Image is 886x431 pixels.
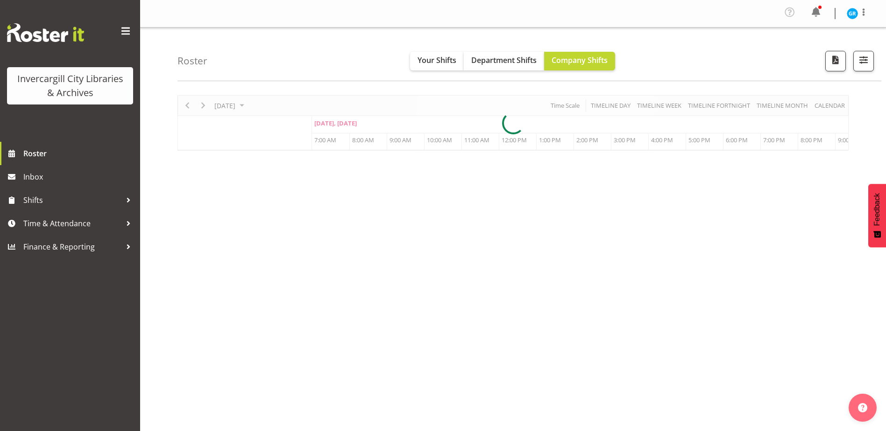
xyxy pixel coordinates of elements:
[23,170,135,184] span: Inbox
[552,55,608,65] span: Company Shifts
[544,52,615,70] button: Company Shifts
[853,51,874,71] button: Filter Shifts
[23,193,121,207] span: Shifts
[873,193,881,226] span: Feedback
[418,55,456,65] span: Your Shifts
[23,216,121,230] span: Time & Attendance
[23,240,121,254] span: Finance & Reporting
[23,146,135,160] span: Roster
[177,56,207,66] h4: Roster
[464,52,544,70] button: Department Shifts
[410,52,464,70] button: Your Shifts
[16,72,124,100] div: Invercargill City Libraries & Archives
[825,51,846,71] button: Download a PDF of the roster for the current day
[868,184,886,247] button: Feedback - Show survey
[847,8,858,19] img: grace-roscoe-squires11664.jpg
[858,403,867,412] img: help-xxl-2.png
[7,23,84,42] img: Rosterit website logo
[471,55,537,65] span: Department Shifts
